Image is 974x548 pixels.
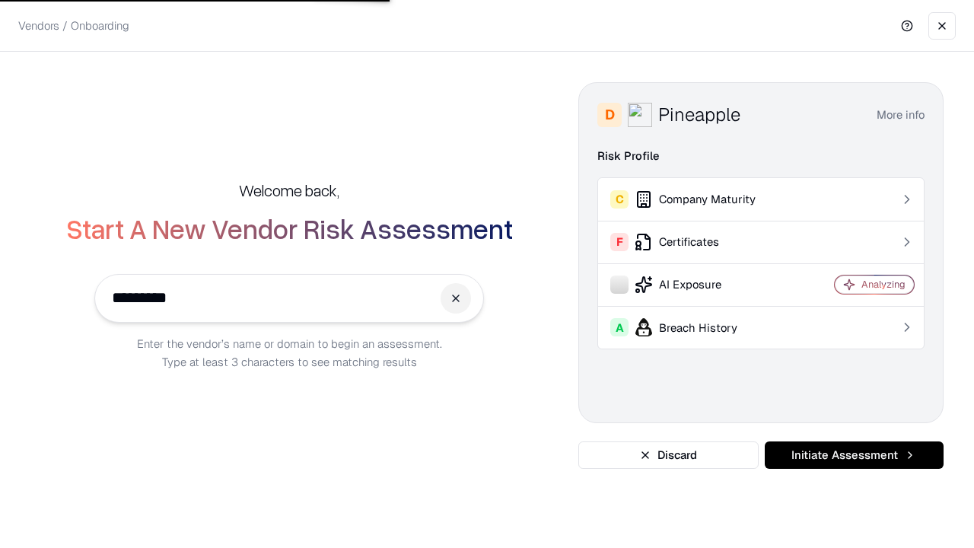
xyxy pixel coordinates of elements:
div: Company Maturity [610,190,791,209]
p: Vendors / Onboarding [18,18,129,33]
div: D [597,103,622,127]
div: Risk Profile [597,147,925,165]
h2: Start A New Vendor Risk Assessment [66,213,513,244]
h5: Welcome back, [239,180,339,201]
button: Discard [578,441,759,469]
div: AI Exposure [610,276,791,294]
div: F [610,233,629,251]
div: A [610,318,629,336]
button: More info [877,101,925,129]
p: Enter the vendor’s name or domain to begin an assessment. Type at least 3 characters to see match... [137,335,442,371]
div: Certificates [610,233,791,251]
div: Breach History [610,318,791,336]
div: Pineapple [658,103,740,127]
button: Initiate Assessment [765,441,944,469]
div: C [610,190,629,209]
img: Pineapple [628,103,652,127]
div: Analyzing [861,278,906,291]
